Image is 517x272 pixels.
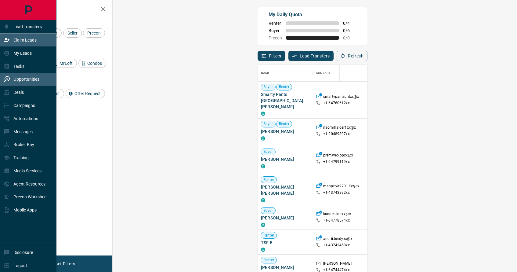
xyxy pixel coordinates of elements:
div: Name [258,64,313,82]
span: [PERSON_NAME] [PERSON_NAME] [261,184,310,196]
p: smartypantscntxx@x [323,94,359,101]
span: Buyer [261,84,275,90]
span: Buyer [261,149,275,154]
span: 0 / 0 [343,35,356,40]
p: manpriya27013xx@x [323,184,359,190]
p: kandelsimrxx@x [323,211,351,218]
div: Condos [78,59,106,68]
span: Precon [269,35,282,40]
span: Seller [65,31,80,35]
p: +1- 20489807xx [323,131,350,137]
button: Filters [258,51,285,61]
div: condos.ca [261,223,265,227]
span: Offer Request [72,91,103,96]
span: Buyer [261,121,275,127]
span: [PERSON_NAME] [261,264,310,270]
span: Smarty Pants [GEOGRAPHIC_DATA][PERSON_NAME] [261,91,310,110]
span: [PERSON_NAME] [261,156,310,162]
span: [PERSON_NAME] [261,128,310,134]
p: +1- 64778574xx [323,218,350,223]
span: Buyer [261,208,275,213]
div: condos.ca [261,136,265,141]
div: condos.ca [261,112,265,116]
div: Offer Request [66,89,105,98]
div: condos.ca [261,198,265,202]
p: +1- 43743892xx [323,190,350,195]
p: andrii.berdyxx@x [323,236,352,243]
h2: Filters [20,6,106,13]
p: +1- 64760612xx [323,101,350,106]
div: Seller [63,28,82,38]
span: MrLoft [57,61,75,66]
button: Lead Transfers [288,51,334,61]
span: Renter [261,177,277,182]
span: Buyer [269,28,282,33]
span: Renter [269,21,282,26]
button: Reset Filters [46,259,79,269]
span: TSF B [261,240,310,246]
span: Renter [261,233,277,238]
div: Contact [316,64,331,82]
button: Refresh [337,51,367,61]
div: Name [261,64,270,82]
span: Condos [85,61,104,66]
p: My Daily Quota [269,11,356,18]
span: 0 / 6 [343,28,356,33]
span: Renter [277,84,292,90]
p: +1- 64799119xx [323,159,350,164]
div: MrLoft [51,59,77,68]
div: condos.ca [261,164,265,168]
p: premweb.opxx@x [323,153,353,159]
span: [PERSON_NAME] [261,215,310,221]
span: 0 / 4 [343,21,356,26]
p: +1- 43742458xx [323,243,350,248]
div: Precon [83,28,105,38]
span: Precon [85,31,103,35]
p: [PERSON_NAME] [323,261,352,267]
div: Contact [313,64,362,82]
div: condos.ca [261,248,265,252]
span: Renter [277,121,292,127]
span: Renter [261,258,277,263]
p: naomihalder1xx@x [323,125,356,131]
